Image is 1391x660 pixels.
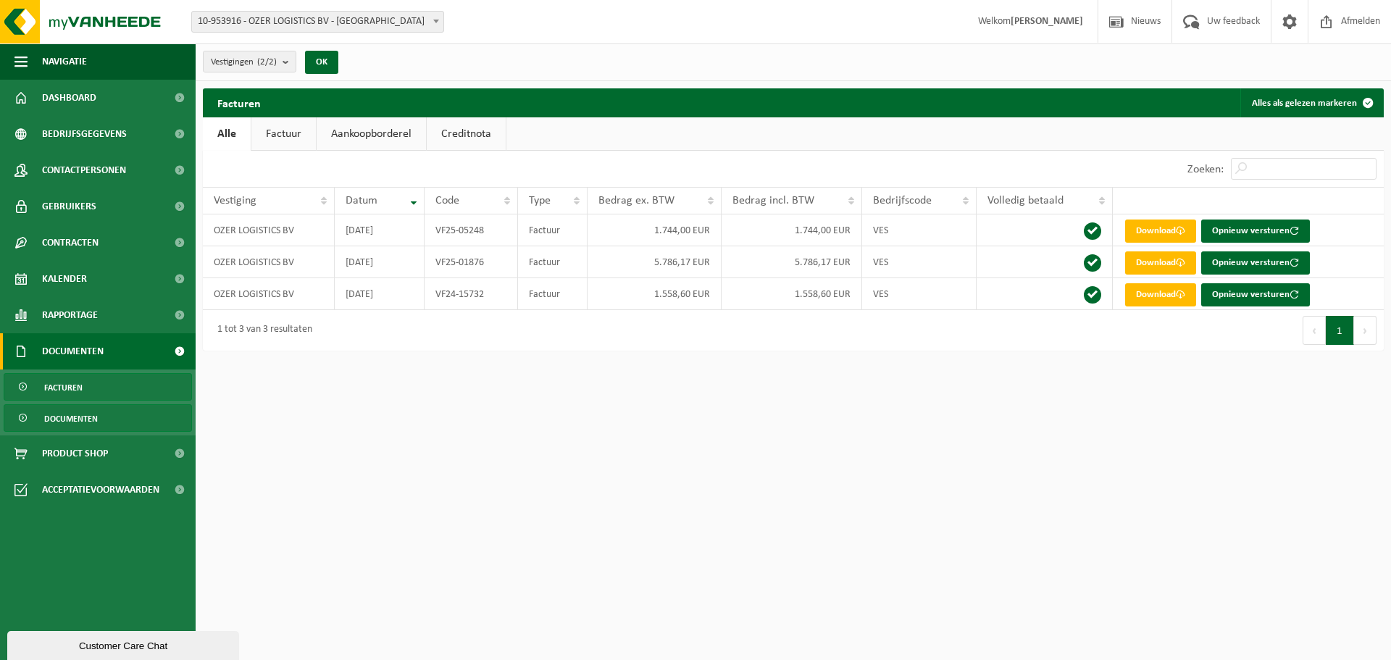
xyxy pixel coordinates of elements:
[191,11,444,33] span: 10-953916 - OZER LOGISTICS BV - ROTTERDAM
[862,214,976,246] td: VES
[722,246,863,278] td: 5.786,17 EUR
[203,214,335,246] td: OZER LOGISTICS BV
[1303,316,1326,345] button: Previous
[987,195,1064,206] span: Volledig betaald
[4,404,192,432] a: Documenten
[427,117,506,151] a: Creditnota
[42,261,87,297] span: Kalender
[4,373,192,401] a: Facturen
[317,117,426,151] a: Aankoopborderel
[203,246,335,278] td: OZER LOGISTICS BV
[588,214,722,246] td: 1.744,00 EUR
[1011,16,1083,27] strong: [PERSON_NAME]
[518,278,588,310] td: Factuur
[346,195,377,206] span: Datum
[598,195,674,206] span: Bedrag ex. BTW
[518,246,588,278] td: Factuur
[335,278,425,310] td: [DATE]
[1240,88,1382,117] button: Alles als gelezen markeren
[257,57,277,67] count: (2/2)
[862,246,976,278] td: VES
[251,117,316,151] a: Factuur
[1201,220,1310,243] button: Opnieuw versturen
[42,225,99,261] span: Contracten
[335,214,425,246] td: [DATE]
[425,278,518,310] td: VF24-15732
[42,116,127,152] span: Bedrijfsgegevens
[1125,220,1196,243] a: Download
[1354,316,1377,345] button: Next
[203,117,251,151] a: Alle
[588,278,722,310] td: 1.558,60 EUR
[192,12,443,32] span: 10-953916 - OZER LOGISTICS BV - ROTTERDAM
[1187,164,1224,175] label: Zoeken:
[214,195,256,206] span: Vestiging
[862,278,976,310] td: VES
[42,152,126,188] span: Contactpersonen
[44,405,98,433] span: Documenten
[1125,283,1196,306] a: Download
[203,51,296,72] button: Vestigingen(2/2)
[42,435,108,472] span: Product Shop
[518,214,588,246] td: Factuur
[335,246,425,278] td: [DATE]
[588,246,722,278] td: 5.786,17 EUR
[44,374,83,401] span: Facturen
[203,88,275,117] h2: Facturen
[1201,251,1310,275] button: Opnieuw versturen
[1201,283,1310,306] button: Opnieuw versturen
[722,278,863,310] td: 1.558,60 EUR
[1125,251,1196,275] a: Download
[211,51,277,73] span: Vestigingen
[1326,316,1354,345] button: 1
[42,80,96,116] span: Dashboard
[203,278,335,310] td: OZER LOGISTICS BV
[873,195,932,206] span: Bedrijfscode
[529,195,551,206] span: Type
[210,317,312,343] div: 1 tot 3 van 3 resultaten
[7,628,242,660] iframe: chat widget
[732,195,814,206] span: Bedrag incl. BTW
[42,43,87,80] span: Navigatie
[42,472,159,508] span: Acceptatievoorwaarden
[722,214,863,246] td: 1.744,00 EUR
[42,297,98,333] span: Rapportage
[435,195,459,206] span: Code
[425,214,518,246] td: VF25-05248
[42,188,96,225] span: Gebruikers
[42,333,104,369] span: Documenten
[425,246,518,278] td: VF25-01876
[305,51,338,74] button: OK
